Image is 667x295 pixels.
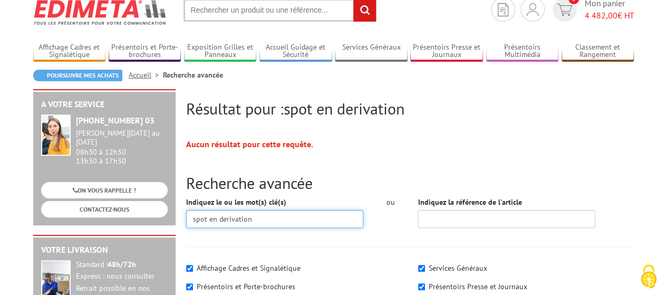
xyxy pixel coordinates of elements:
a: Présentoirs Multimédia [486,43,559,60]
strong: 48h/72h [108,260,136,269]
a: Affichage Cadres et Signalétique [33,43,106,60]
a: Présentoirs Presse et Journaux [410,43,483,60]
label: Présentoirs et Porte-brochures [197,282,295,291]
strong: [PHONE_NUMBER] 03 [76,115,154,126]
a: CONTACTEZ-NOUS [41,201,168,217]
img: Cookies (fenêtre modale) [635,263,662,290]
img: devis rapide [498,3,508,16]
a: Accueil Guidage et Sécurité [259,43,332,60]
a: Exposition Grilles et Panneaux [184,43,257,60]
span: 4 482,00 [585,10,617,21]
div: Standard : [76,260,168,270]
h2: A votre service [41,100,168,109]
label: Indiquez le ou les mot(s) clé(s) [186,197,286,207]
label: Affichage Cadres et Signalétique [197,263,301,273]
img: devis rapide [527,3,538,16]
label: Présentoirs Presse et Journaux [429,282,527,291]
label: Services Généraux [429,263,487,273]
div: 08h30 à 12h30 13h30 à 17h30 [76,129,168,165]
a: ON VOUS RAPPELLE ? [41,182,168,198]
a: Services Généraux [335,43,408,60]
input: Affichage Cadres et Signalétique [186,265,193,272]
a: Classement et Rangement [562,43,634,60]
li: Recherche avancée [163,70,223,80]
img: devis rapide [557,4,572,16]
strong: Aucun résultat pour cette requête. [186,139,313,149]
h2: Résultat pour : [186,100,634,117]
h2: Recherche avancée [186,174,634,192]
img: widget-service.jpg [41,115,71,156]
a: Accueil [129,70,163,80]
input: Services Généraux [418,265,425,272]
a: Présentoirs et Porte-brochures [109,43,181,60]
span: spot en derivation [284,98,404,119]
input: Présentoirs et Porte-brochures [186,283,193,290]
h2: Votre livraison [41,245,168,255]
span: € HT [585,9,634,22]
input: Présentoirs Presse et Journaux [418,283,425,290]
label: Indiquez la référence de l'article [418,197,521,207]
div: Express : nous consulter [76,272,168,281]
div: [PERSON_NAME][DATE] au [DATE] [76,129,168,147]
button: Cookies (fenêtre modale) [630,259,667,295]
div: ou [379,197,402,207]
a: Poursuivre mes achats [33,70,122,81]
